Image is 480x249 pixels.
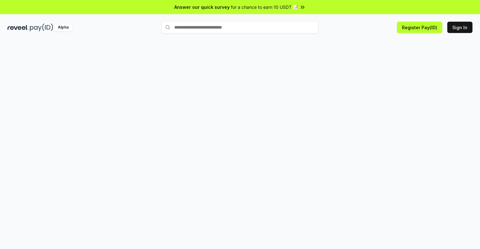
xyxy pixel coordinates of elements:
[8,24,29,31] img: reveel_dark
[397,22,442,33] button: Register Pay(ID)
[30,24,53,31] img: pay_id
[174,4,230,10] span: Answer our quick survey
[231,4,298,10] span: for a chance to earn 10 USDT 📝
[447,22,472,33] button: Sign In
[54,24,72,31] div: Alpha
